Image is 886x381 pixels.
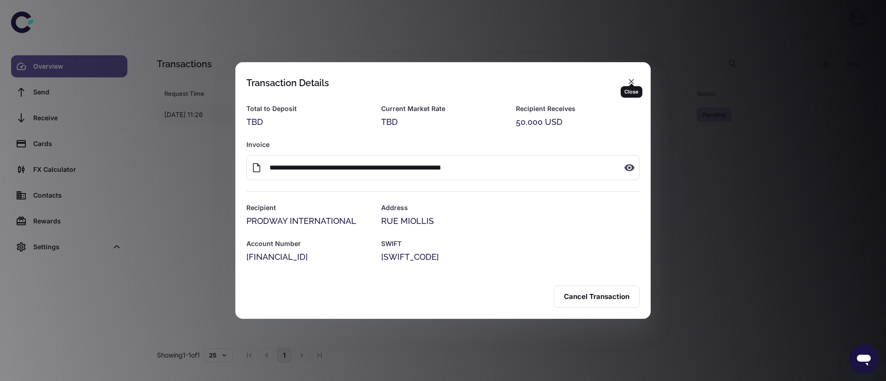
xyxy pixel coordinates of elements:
h6: SWIFT [381,239,640,249]
div: TBD [381,116,505,129]
div: Transaction Details [246,77,329,88]
h6: Address [381,203,640,213]
div: RUE MIOLLIS [381,215,640,228]
h6: Recipient Receives [516,104,640,114]
div: PRODWAY INTERNATIONAL [246,215,370,228]
div: TBD [246,116,370,129]
h6: Total to Deposit [246,104,370,114]
div: [FINANCIAL_ID] [246,251,370,264]
div: 50,000 USD [516,116,640,129]
div: Close [621,86,642,98]
h6: Current Market Rate [381,104,505,114]
button: Cancel Transaction [554,286,640,308]
h6: Recipient [246,203,370,213]
iframe: Button to launch messaging window [849,344,879,374]
h6: Invoice [246,140,640,150]
h6: Account Number [246,239,370,249]
div: [SWIFT_CODE] [381,251,640,264]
